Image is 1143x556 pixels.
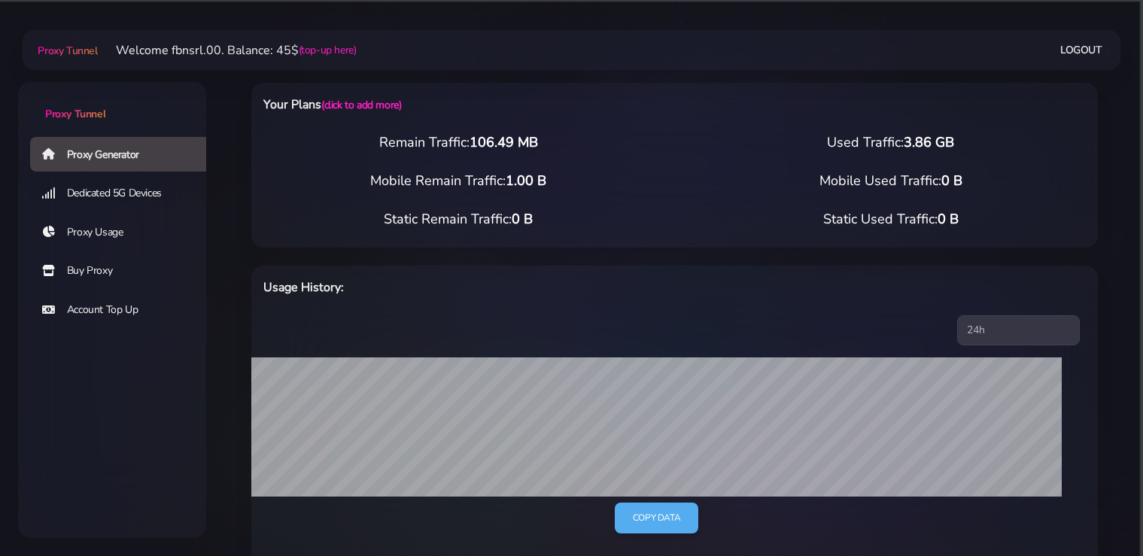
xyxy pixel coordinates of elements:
h6: Your Plans [263,95,736,114]
a: Copy data [615,503,698,533]
div: Mobile Used Traffic: [675,171,1108,191]
a: Proxy Usage [30,215,218,250]
a: Proxy Tunnel [35,38,97,62]
span: 0 B [512,210,533,228]
span: 1.00 B [506,172,546,190]
a: Buy Proxy [30,254,218,288]
div: Static Remain Traffic: [242,209,675,229]
iframe: Webchat Widget [1070,483,1124,537]
a: Logout [1060,36,1102,64]
div: Static Used Traffic: [675,209,1108,229]
a: Account Top Up [30,293,218,327]
a: Proxy Tunnel [18,82,206,122]
div: Used Traffic: [675,132,1108,153]
a: (top-up here) [299,42,357,58]
span: 0 B [938,210,959,228]
h6: Usage History: [263,278,736,297]
span: Proxy Tunnel [38,44,97,58]
div: Mobile Remain Traffic: [242,171,675,191]
a: (click to add more) [321,98,401,112]
div: Remain Traffic: [242,132,675,153]
span: 3.86 GB [904,133,954,151]
span: 0 B [941,172,962,190]
a: Proxy Generator [30,137,218,172]
li: Welcome fbnsrl.00. Balance: 45$ [98,41,357,59]
span: 106.49 MB [470,133,538,151]
a: Dedicated 5G Devices [30,176,218,211]
span: Proxy Tunnel [45,107,105,121]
